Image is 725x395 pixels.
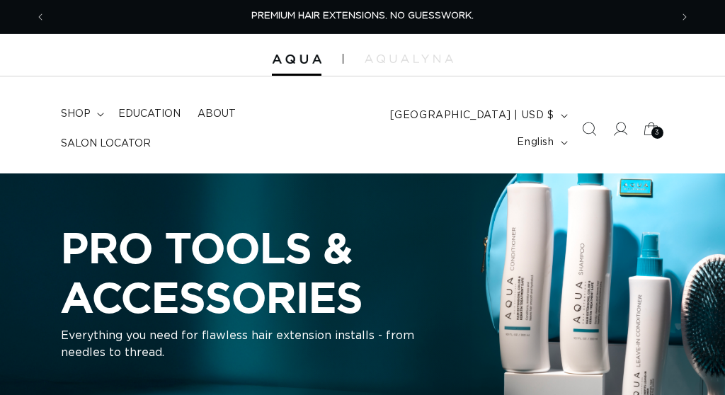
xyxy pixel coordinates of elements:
[573,113,605,144] summary: Search
[508,129,573,156] button: English
[390,108,554,123] span: [GEOGRAPHIC_DATA] | USD $
[61,223,599,321] h2: PRO TOOLS & ACCESSORIES
[198,108,236,120] span: About
[669,4,700,30] button: Next announcement
[52,99,110,129] summary: shop
[118,108,181,120] span: Education
[655,127,660,139] span: 3
[251,11,474,21] span: PREMIUM HAIR EXTENSIONS. NO GUESSWORK.
[517,135,554,150] span: English
[272,55,321,64] img: Aqua Hair Extensions
[61,108,91,120] span: shop
[110,99,189,129] a: Education
[365,55,453,63] img: aqualyna.com
[61,327,415,361] p: Everything you need for flawless hair extension installs - from needles to thread.
[61,137,151,150] span: Salon Locator
[189,99,244,129] a: About
[52,129,159,159] a: Salon Locator
[382,102,573,129] button: [GEOGRAPHIC_DATA] | USD $
[25,4,56,30] button: Previous announcement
